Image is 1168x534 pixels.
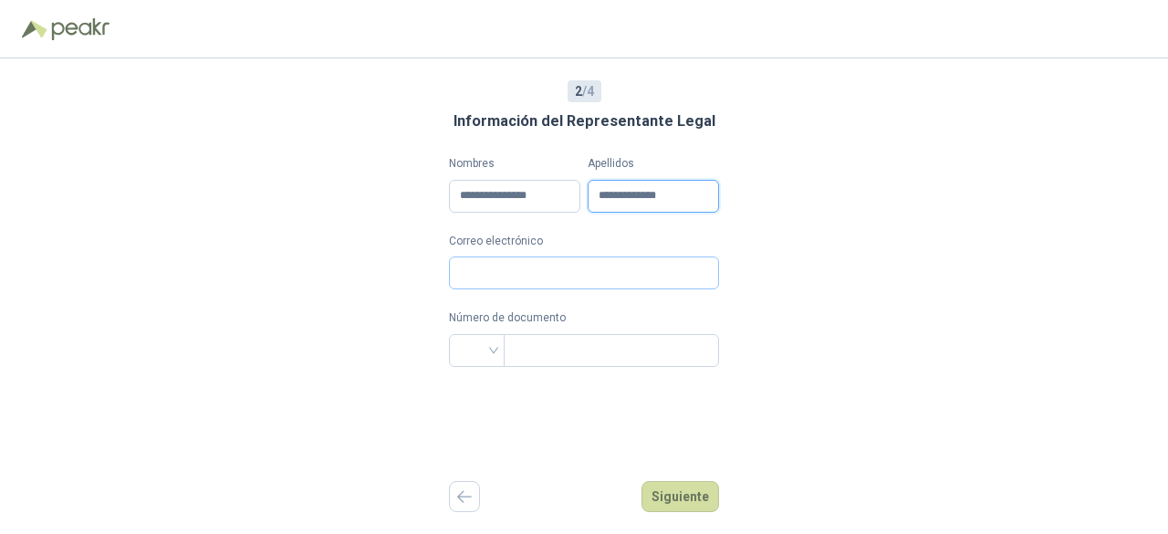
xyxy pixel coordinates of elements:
span: / 4 [575,81,594,101]
label: Apellidos [588,155,719,173]
h3: Información del Representante Legal [454,110,715,133]
label: Nombres [449,155,580,173]
button: Siguiente [641,481,719,512]
b: 2 [575,84,582,99]
p: Número de documento [449,309,719,327]
img: Peakr [51,18,109,40]
label: Correo electrónico [449,233,719,250]
img: Logo [22,20,47,38]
